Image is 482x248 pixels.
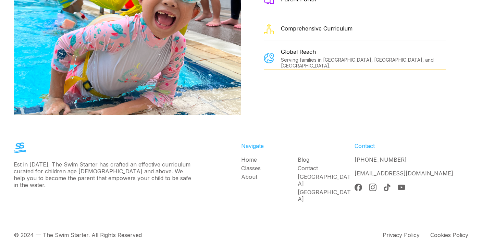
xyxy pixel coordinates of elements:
[241,173,298,180] a: About
[383,184,391,191] img: Tik Tok
[430,232,468,238] div: Cookies Policy
[281,57,446,69] div: Serving families in [GEOGRAPHIC_DATA], [GEOGRAPHIC_DATA], and [GEOGRAPHIC_DATA].
[383,232,420,238] div: Privacy Policy
[355,170,453,177] a: [EMAIL_ADDRESS][DOMAIN_NAME]
[14,142,26,153] img: The Swim Starter Logo
[369,184,376,191] img: Instagram
[398,184,405,191] img: YouTube
[281,48,446,55] div: Global Reach
[355,156,407,163] a: [PHONE_NUMBER]
[355,184,362,191] img: Facebook
[241,142,355,149] div: Navigate
[241,165,298,172] a: Classes
[14,232,142,238] div: © 2024 — The Swim Starter. All Rights Reserved
[14,161,196,188] div: Est in [DATE], The Swim Starter has crafted an effective curriculum curated for children age [DEM...
[298,156,355,163] a: Blog
[281,25,353,32] div: Comprehensive Curriculum
[264,24,274,34] img: a swimming coach for kids giving individualised feedback
[298,173,355,187] a: [GEOGRAPHIC_DATA]
[264,53,274,63] img: a happy child attending a group swimming lesson for kids
[241,156,298,163] a: Home
[298,165,355,172] a: Contact
[298,189,355,202] a: [GEOGRAPHIC_DATA]
[355,142,468,149] div: Contact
